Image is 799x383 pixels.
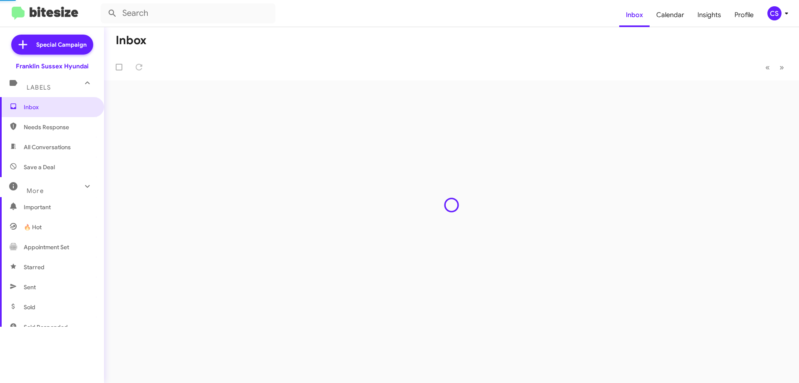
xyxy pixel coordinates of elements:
div: CS [767,6,782,20]
span: Inbox [24,103,94,111]
span: « [765,62,770,73]
button: Next [774,59,789,76]
nav: Page navigation example [761,59,789,76]
span: Sent [24,283,36,291]
span: All Conversations [24,143,71,151]
a: Inbox [619,3,650,27]
a: Insights [691,3,728,27]
span: » [779,62,784,73]
div: Franklin Sussex Hyundai [16,62,89,70]
h1: Inbox [116,34,146,47]
a: Special Campaign [11,35,93,55]
a: Calendar [650,3,691,27]
span: More [27,187,44,195]
span: 🔥 Hot [24,223,42,231]
span: Sold Responded [24,323,68,331]
button: Previous [760,59,775,76]
span: Labels [27,84,51,91]
span: Sold [24,303,35,311]
span: Save a Deal [24,163,55,171]
input: Search [101,3,275,23]
span: Special Campaign [36,40,87,49]
span: Needs Response [24,123,94,131]
span: Important [24,203,94,211]
span: Appointment Set [24,243,69,251]
a: Profile [728,3,760,27]
button: CS [760,6,790,20]
span: Starred [24,263,45,271]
